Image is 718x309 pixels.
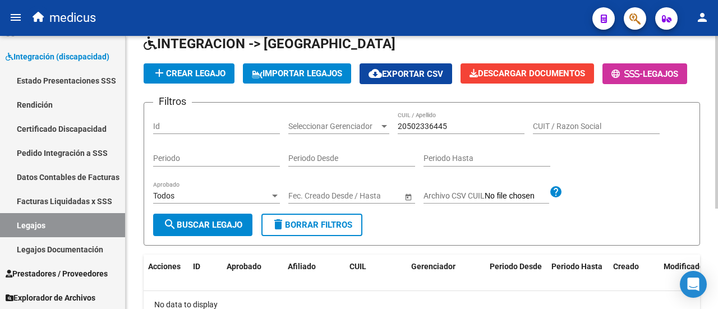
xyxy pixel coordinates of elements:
[153,191,174,200] span: Todos
[148,262,181,271] span: Acciones
[664,262,704,271] span: Modificado
[411,262,455,271] span: Gerenciador
[485,191,549,201] input: Archivo CSV CUIL
[485,255,547,292] datatable-header-cell: Periodo Desde
[407,255,485,292] datatable-header-cell: Gerenciador
[153,68,225,79] span: Crear Legajo
[547,255,609,292] datatable-header-cell: Periodo Hasta
[288,122,379,131] span: Seleccionar Gerenciador
[680,271,707,298] div: Open Intercom Messenger
[261,214,362,236] button: Borrar Filtros
[243,63,351,84] button: IMPORTAR LEGAJOS
[153,66,166,80] mat-icon: add
[227,262,261,271] span: Aprobado
[696,11,709,24] mat-icon: person
[222,255,267,292] datatable-header-cell: Aprobado
[252,68,342,79] span: IMPORTAR LEGAJOS
[602,63,687,84] button: -Legajos
[9,11,22,24] mat-icon: menu
[490,262,542,271] span: Periodo Desde
[461,63,594,84] button: Descargar Documentos
[288,191,329,201] input: Fecha inicio
[369,67,382,80] mat-icon: cloud_download
[188,255,222,292] datatable-header-cell: ID
[144,63,234,84] button: Crear Legajo
[643,69,678,79] span: Legajos
[153,214,252,236] button: Buscar Legajo
[144,36,395,52] span: INTEGRACION -> [GEOGRAPHIC_DATA]
[345,255,407,292] datatable-header-cell: CUIL
[360,63,452,84] button: Exportar CSV
[288,262,316,271] span: Afiliado
[611,69,643,79] span: -
[402,191,414,202] button: Open calendar
[470,68,585,79] span: Descargar Documentos
[424,191,485,200] span: Archivo CSV CUIL
[609,255,659,292] datatable-header-cell: Creado
[6,268,108,280] span: Prestadores / Proveedores
[6,292,95,304] span: Explorador de Archivos
[153,94,192,109] h3: Filtros
[369,69,443,79] span: Exportar CSV
[613,262,639,271] span: Creado
[49,6,96,30] span: medicus
[193,262,200,271] span: ID
[549,185,563,199] mat-icon: help
[271,220,352,230] span: Borrar Filtros
[349,262,366,271] span: CUIL
[6,50,109,63] span: Integración (discapacidad)
[271,218,285,231] mat-icon: delete
[551,262,602,271] span: Periodo Hasta
[163,220,242,230] span: Buscar Legajo
[144,255,188,292] datatable-header-cell: Acciones
[339,191,394,201] input: Fecha fin
[283,255,345,292] datatable-header-cell: Afiliado
[659,255,710,292] datatable-header-cell: Modificado
[163,218,177,231] mat-icon: search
